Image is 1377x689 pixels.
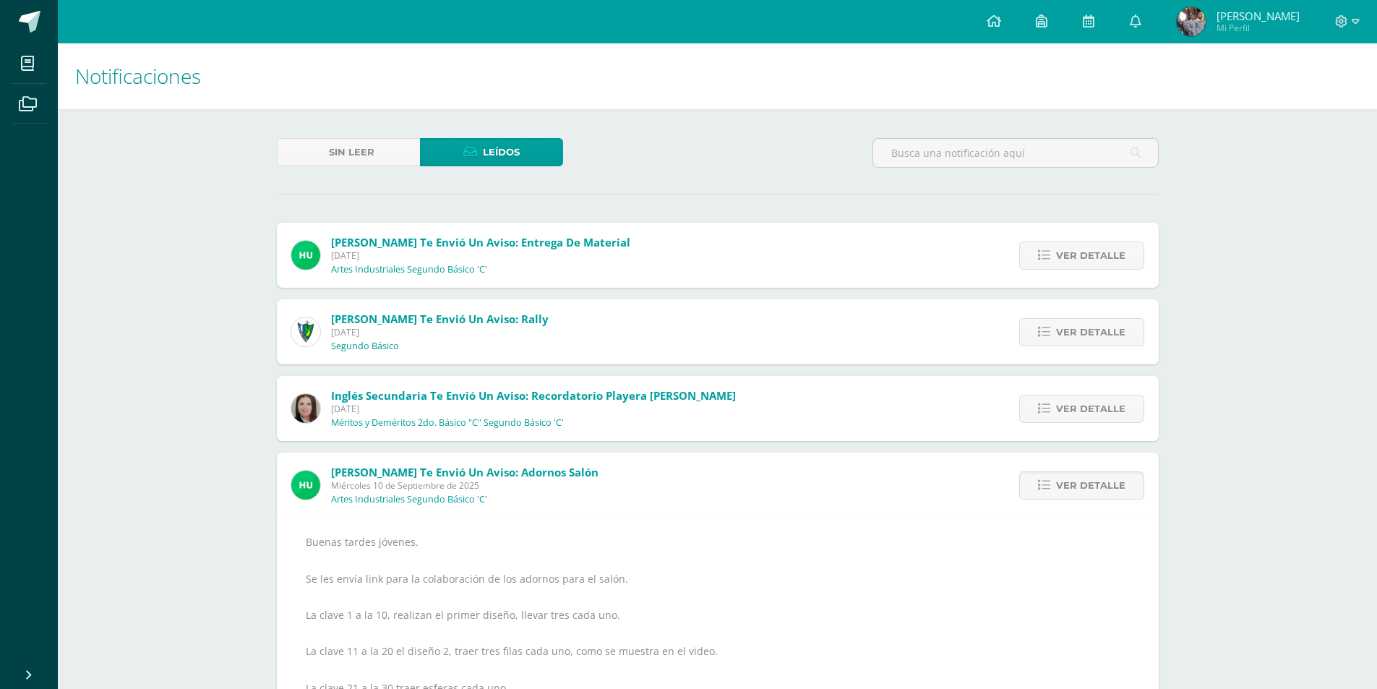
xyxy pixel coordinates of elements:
[483,139,520,166] span: Leídos
[331,465,599,479] span: [PERSON_NAME] te envió un aviso: Adornos salón
[291,394,320,423] img: 8af0450cf43d44e38c4a1497329761f3.png
[331,341,399,352] p: Segundo Básico
[291,241,320,270] img: fd23069c3bd5c8dde97a66a86ce78287.png
[331,264,487,275] p: Artes Industriales Segundo Básico 'C'
[291,471,320,500] img: fd23069c3bd5c8dde97a66a86ce78287.png
[277,138,420,166] a: Sin leer
[329,139,374,166] span: Sin leer
[331,312,549,326] span: [PERSON_NAME] te envió un aviso: Rally
[331,494,487,505] p: Artes Industriales Segundo Básico 'C'
[1177,7,1206,36] img: 77aa625120021a8a9975968244b35608.png
[1056,319,1125,346] span: Ver detalle
[331,479,599,492] span: Miércoles 10 de Septiembre de 2025
[873,139,1158,167] input: Busca una notificación aquí
[1056,472,1125,499] span: Ver detalle
[331,403,736,415] span: [DATE]
[291,317,320,346] img: 9f174a157161b4ddbe12118a61fed988.png
[1056,395,1125,422] span: Ver detalle
[1056,242,1125,269] span: Ver detalle
[331,388,736,403] span: Inglés Secundaria te envió un aviso: Recordatorio Playera [PERSON_NAME]
[75,62,201,90] span: Notificaciones
[1217,22,1300,34] span: Mi Perfil
[331,249,630,262] span: [DATE]
[420,138,563,166] a: Leídos
[331,417,564,429] p: Méritos y Deméritos 2do. Básico "C" Segundo Básico 'C'
[331,326,549,338] span: [DATE]
[1217,9,1300,23] span: [PERSON_NAME]
[331,235,630,249] span: [PERSON_NAME] te envió un aviso: Entrega de material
